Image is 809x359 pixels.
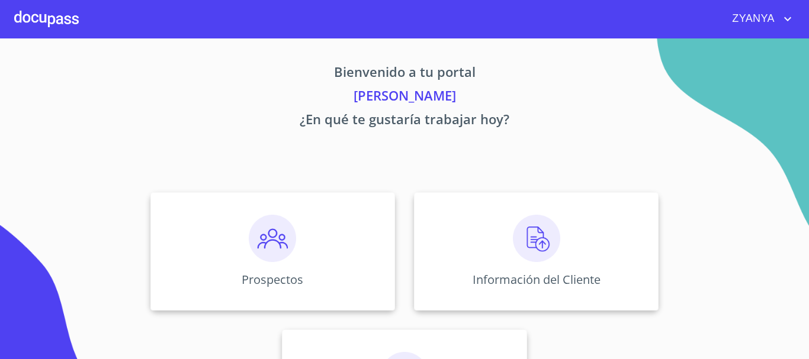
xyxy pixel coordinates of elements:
p: Información del Cliente [473,271,601,287]
p: Prospectos [242,271,303,287]
p: [PERSON_NAME] [40,86,769,109]
button: account of current user [723,9,795,28]
p: ¿En qué te gustaría trabajar hoy? [40,109,769,133]
p: Bienvenido a tu portal [40,62,769,86]
img: prospectos.png [249,215,296,262]
span: ZYANYA [723,9,781,28]
img: carga.png [513,215,560,262]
